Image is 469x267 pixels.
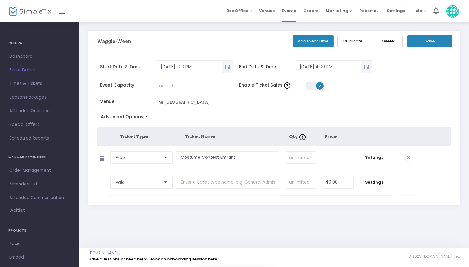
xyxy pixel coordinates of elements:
[407,35,452,47] button: Save
[176,151,279,164] input: Enter a ticket type name. e.g. General Admission
[185,133,215,140] span: Ticket Name
[222,61,233,73] button: Toggle popup
[116,154,159,161] span: Free
[100,82,156,88] span: Event Capacity
[9,240,70,248] span: Social
[282,3,296,19] span: Events
[9,134,70,142] span: Scheduled Reports
[226,8,252,14] span: Box Office
[323,176,353,188] input: Price
[9,207,25,214] span: Waitlist
[259,3,275,19] span: Venues
[161,152,170,163] button: Select
[326,8,352,14] span: Marketing
[408,254,460,259] span: © 2025 [DOMAIN_NAME] Inc.
[9,167,70,175] span: Order Management
[9,52,70,60] span: Dashboard
[156,99,210,105] div: The [GEOGRAPHIC_DATA]
[318,84,321,87] span: ON
[387,3,405,19] span: Settings
[9,93,70,101] span: Season Packages
[8,37,71,50] h4: GENERAL
[9,194,70,202] span: Attendee Communication
[295,62,361,72] input: Select date & time
[293,35,334,47] button: Add Event Time
[9,253,70,261] span: Embed
[239,64,295,70] span: End Date & Time
[100,98,156,105] span: Venue
[156,80,233,92] input: unlimited
[289,133,307,140] span: Qty
[9,66,70,74] span: Event Details
[284,82,290,89] img: question-mark
[88,256,217,262] a: Have questions or need help? Book an onboarding session here
[100,64,156,70] span: Start Date & Time
[286,176,316,188] input: unlimited
[337,35,368,47] button: Duplicate
[156,62,222,72] input: Select date & time
[360,179,389,185] span: Settings
[8,151,71,164] h4: MANAGE ATTENDEES
[88,251,118,256] a: [DOMAIN_NAME]
[372,35,403,47] button: Delete
[9,80,70,88] span: Times & Tickets
[176,176,279,189] input: Enter a ticket type name. e.g. General Admission
[97,112,154,123] button: Advanced Options
[9,121,70,129] span: Special Offers
[360,154,389,161] span: Settings
[9,107,70,115] span: Attendee Questions
[413,8,426,14] span: Help
[325,133,337,140] span: Price
[286,152,316,163] input: unlimited
[161,176,170,188] button: Select
[116,179,159,185] span: Paid
[97,38,131,44] h3: Waggle-Ween
[239,82,306,88] span: Enable Ticket Sales
[299,134,306,140] img: question-mark
[120,133,148,140] span: Ticket Type
[9,180,70,188] span: Attendee List
[8,225,71,237] h4: PROMOTE
[303,3,318,19] span: Orders
[359,8,379,14] span: Reports
[361,61,372,73] button: Toggle popup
